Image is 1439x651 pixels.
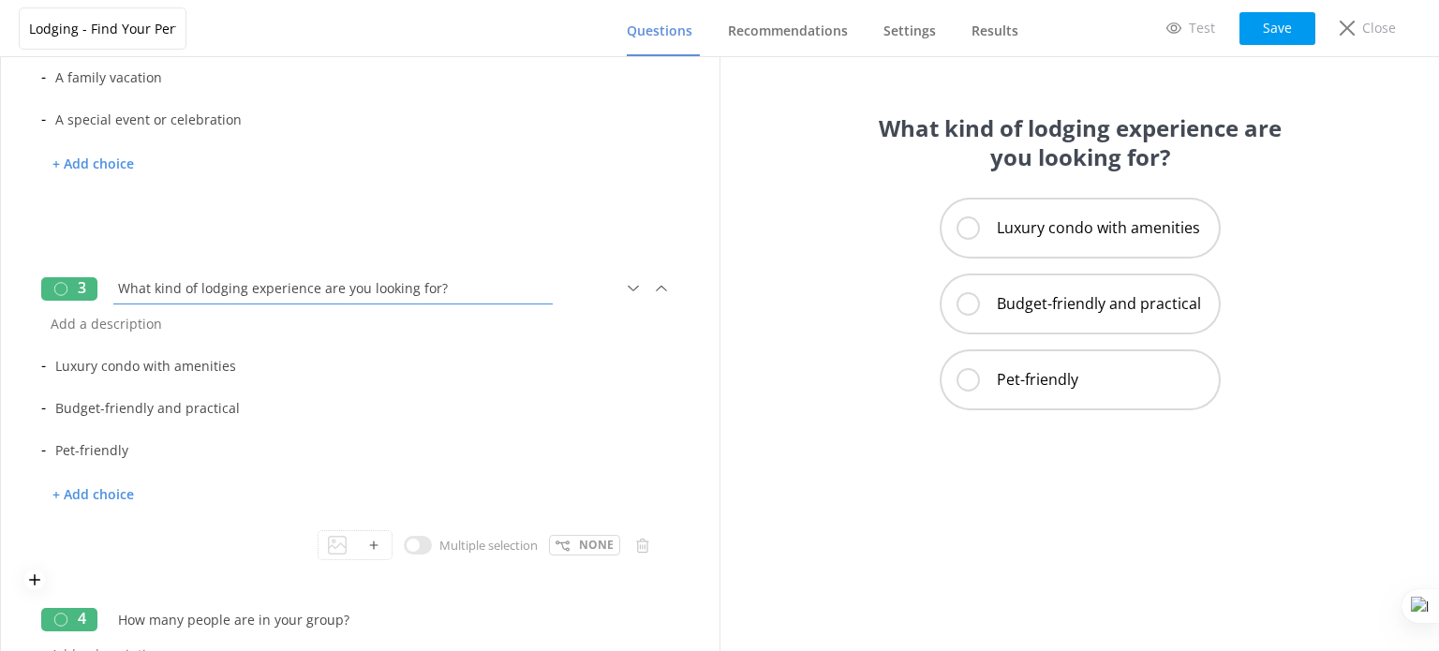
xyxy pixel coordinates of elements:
p: + Add choice [41,148,145,181]
p: Pet-friendly [997,368,1078,392]
input: Add a description [41,303,679,345]
div: - [41,56,679,98]
input: Add a title [109,599,557,641]
span: Questions [627,22,692,40]
input: Choice [46,345,662,387]
input: Choice [46,387,662,429]
p: Luxury condo with amenities [997,216,1200,241]
input: Choice [46,429,662,471]
input: Choice [46,98,662,141]
p: Budget-friendly and practical [997,292,1201,317]
button: Save [1239,12,1315,45]
div: - [41,429,679,471]
div: - [41,387,679,429]
input: Choice [46,56,662,98]
span: Results [972,22,1018,40]
span: Recommendations [728,22,848,40]
span: Settings [883,22,936,40]
div: 4 [41,608,97,631]
p: + Add choice [41,479,145,511]
p: Test [1189,18,1215,38]
input: Add a title [109,267,557,309]
div: - [41,98,679,141]
p: None [579,536,614,554]
a: Test [1153,12,1228,44]
h1: What kind of lodging experience are you looking for? [874,113,1286,171]
div: 3 [41,277,97,301]
div: - [41,345,679,387]
p: Close [1362,18,1396,38]
p: Multiple selection [439,536,538,555]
